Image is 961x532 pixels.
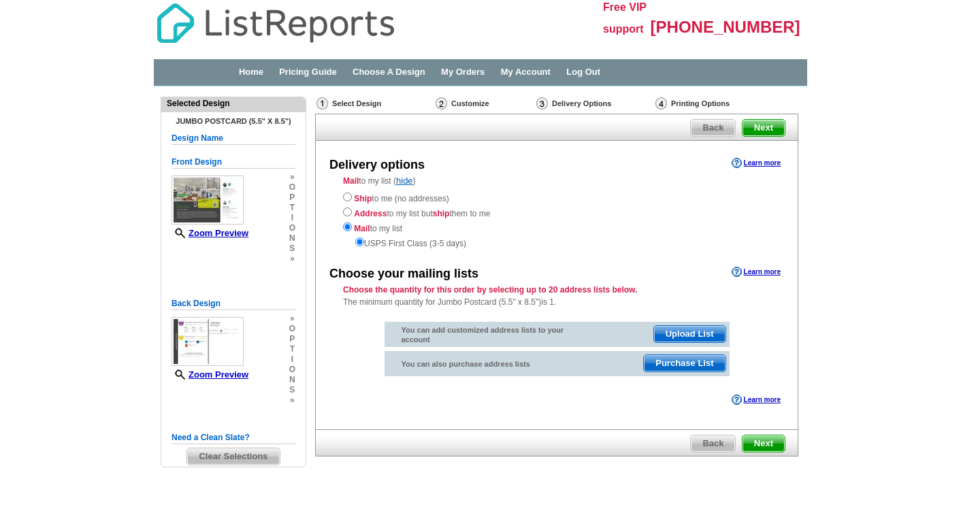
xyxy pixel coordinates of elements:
[316,97,328,110] img: Select Design
[172,369,248,380] a: Zoom Preview
[691,435,735,452] span: Back
[434,97,535,110] div: Customize
[172,176,244,225] img: small-thumb.jpg
[316,175,798,250] div: to my list ( )
[353,67,425,77] a: Choose A Design
[289,203,295,213] span: t
[172,431,295,444] h5: Need a Clean Slate?
[172,132,295,145] h5: Design Name
[289,334,295,344] span: p
[289,385,295,395] span: s
[289,354,295,365] span: i
[329,265,478,283] div: Choose your mailing lists
[289,172,295,182] span: »
[289,344,295,354] span: t
[289,193,295,203] span: p
[172,228,248,238] a: Zoom Preview
[732,395,781,405] a: Learn more
[535,97,654,114] div: Delivery Options
[172,317,244,366] img: small-thumb.jpg
[289,223,295,233] span: o
[743,120,785,136] span: Next
[239,67,263,77] a: Home
[289,254,295,264] span: »
[161,97,306,110] div: Selected Design
[732,267,781,278] a: Learn more
[279,67,337,77] a: Pricing Guide
[289,182,295,193] span: o
[289,365,295,375] span: o
[315,97,434,114] div: Select Design
[654,97,775,110] div: Printing Options
[690,435,736,452] a: Back
[289,213,295,223] span: i
[329,156,425,174] div: Delivery options
[566,67,600,77] a: Log Out
[289,244,295,254] span: s
[603,1,647,35] span: Free VIP support
[172,297,295,310] h5: Back Design
[654,326,726,342] span: Upload List
[743,435,785,452] span: Next
[289,233,295,244] span: n
[644,355,725,371] span: Purchase List
[536,97,548,110] img: Delivery Options
[691,120,735,136] span: Back
[343,235,770,250] div: USPS First Class (3-5 days)
[354,194,372,203] strong: Ship
[343,190,770,250] div: to me (no addresses) to my list but them to me to my list
[316,284,798,308] div: The minimum quantity for Jumbo Postcard (5.5" x 8.5")is 1.
[289,324,295,334] span: o
[655,97,667,110] img: Printing Options & Summary
[732,158,781,169] a: Learn more
[343,176,359,186] strong: Mail
[396,176,413,186] a: hide
[651,18,800,36] span: [PHONE_NUMBER]
[441,67,485,77] a: My Orders
[385,351,581,372] div: You can also purchase address lists
[433,209,450,218] strong: ship
[289,395,295,405] span: »
[501,67,551,77] a: My Account
[690,119,736,137] a: Back
[385,322,581,348] div: You can add customized address lists to your account
[172,117,295,125] h4: Jumbo Postcard (5.5" x 8.5")
[289,375,295,385] span: n
[354,209,387,218] strong: Address
[343,285,637,295] strong: Choose the quantity for this order by selecting up to 20 address lists below.
[289,314,295,324] span: »
[436,97,447,110] img: Customize
[354,224,370,233] strong: Mail
[172,156,295,169] h5: Front Design
[187,448,279,465] span: Clear Selections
